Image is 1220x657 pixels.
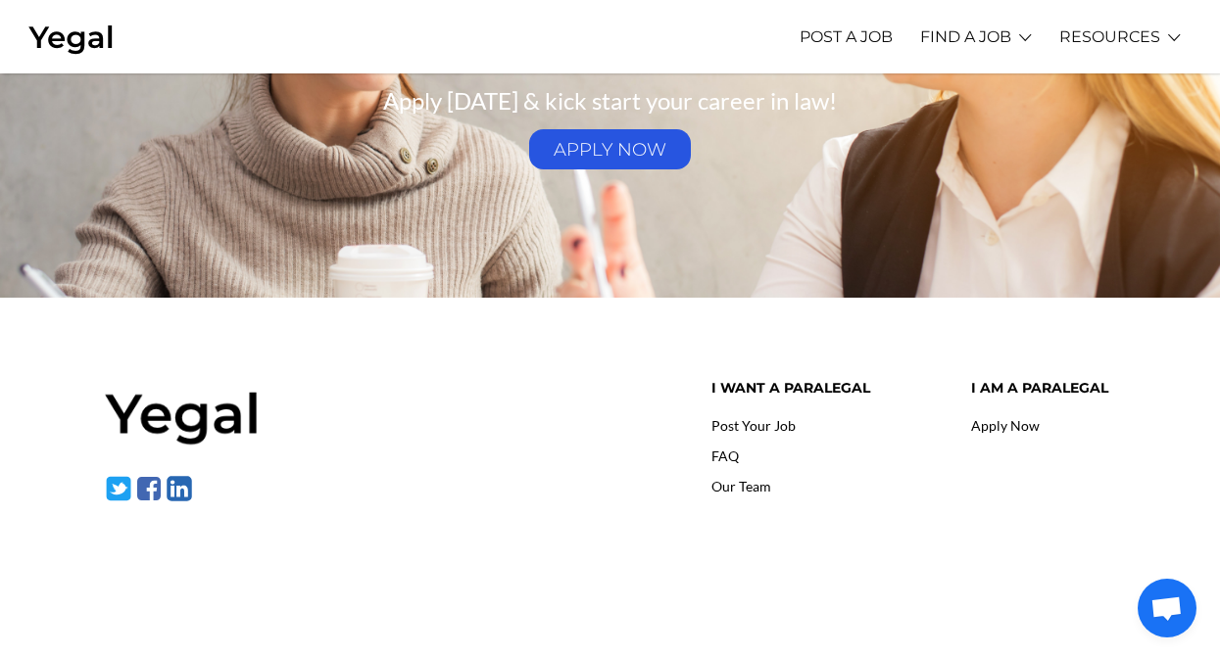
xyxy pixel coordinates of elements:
[971,417,1040,434] a: Apply Now
[711,380,942,397] h4: I want a paralegal
[529,129,692,169] a: APPLY NOW
[971,380,1115,397] h4: I am a paralegal
[920,10,1011,64] a: FIND A JOB
[711,417,796,434] a: Post Your Job
[800,10,893,64] a: POST A JOB
[1138,579,1196,637] div: Open chat
[137,77,1083,124] p: Apply [DATE] & kick start your career in law!
[711,447,739,464] a: FAQ
[166,475,193,502] img: linkedin-1.svg
[1059,10,1160,64] a: RESOURCES
[105,475,132,502] img: twitter-1.svg
[711,478,771,494] a: Our Team
[135,475,163,502] img: facebook-1.svg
